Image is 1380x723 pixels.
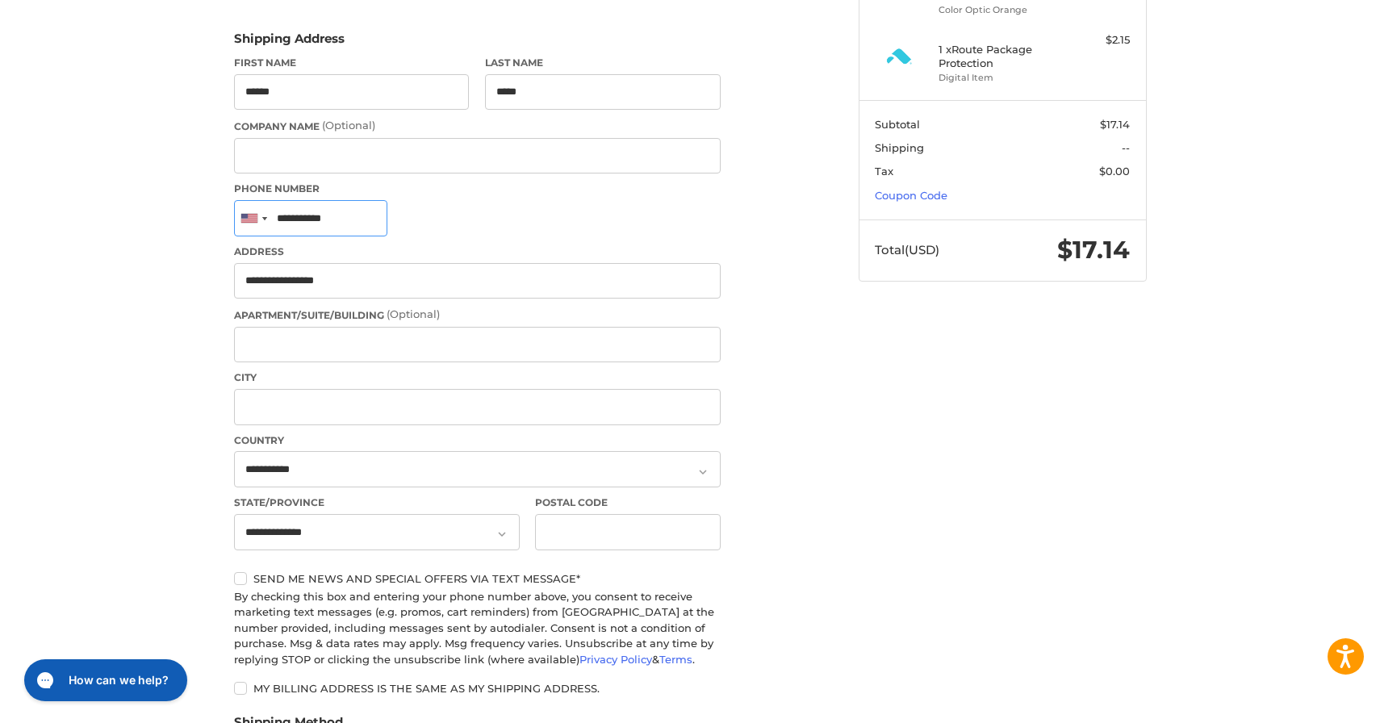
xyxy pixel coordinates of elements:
a: Terms [659,653,692,666]
label: Company Name [234,118,721,134]
span: -- [1122,141,1130,154]
label: State/Province [234,495,520,510]
small: (Optional) [322,119,375,132]
div: By checking this box and entering your phone number above, you consent to receive marketing text ... [234,589,721,668]
span: Total (USD) [875,242,939,257]
legend: Shipping Address [234,30,345,56]
label: Postal Code [535,495,721,510]
span: $0.00 [1099,165,1130,178]
label: My billing address is the same as my shipping address. [234,682,721,695]
label: Last Name [485,56,721,70]
label: Send me news and special offers via text message* [234,572,721,585]
label: First Name [234,56,470,70]
span: Tax [875,165,893,178]
li: Color Optic Orange [939,3,1062,17]
span: Shipping [875,141,924,154]
span: $17.14 [1057,235,1130,265]
li: Digital Item [939,71,1062,85]
label: City [234,370,721,385]
small: (Optional) [387,307,440,320]
iframe: Gorgias live chat messenger [16,654,192,707]
a: Coupon Code [875,189,947,202]
label: Address [234,244,721,259]
label: Phone Number [234,182,721,196]
span: $17.14 [1100,118,1130,131]
h4: 1 x Route Package Protection [939,43,1062,69]
label: Country [234,433,721,448]
span: Subtotal [875,118,920,131]
div: United States: +1 [235,201,272,236]
label: Apartment/Suite/Building [234,307,721,323]
div: $2.15 [1066,32,1130,48]
a: Privacy Policy [579,653,652,666]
